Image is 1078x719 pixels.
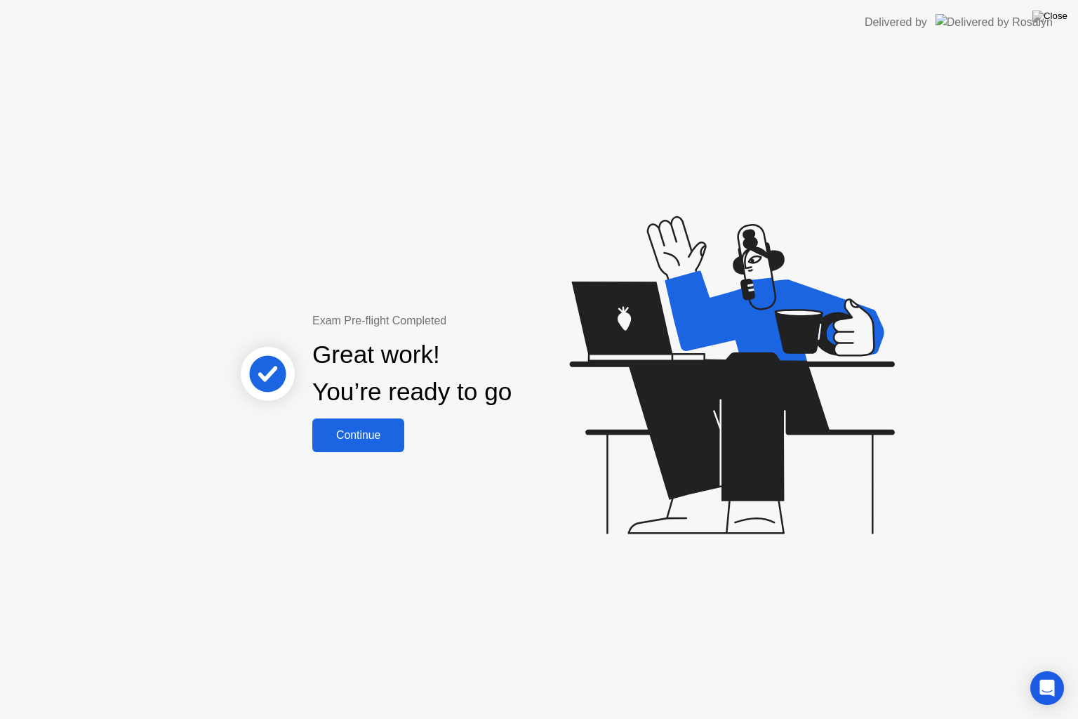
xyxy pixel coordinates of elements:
[865,14,927,31] div: Delivered by
[1030,671,1064,705] div: Open Intercom Messenger
[317,429,400,442] div: Continue
[1032,11,1067,22] img: Close
[312,418,404,452] button: Continue
[312,336,512,411] div: Great work! You’re ready to go
[312,312,602,329] div: Exam Pre-flight Completed
[936,14,1053,30] img: Delivered by Rosalyn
